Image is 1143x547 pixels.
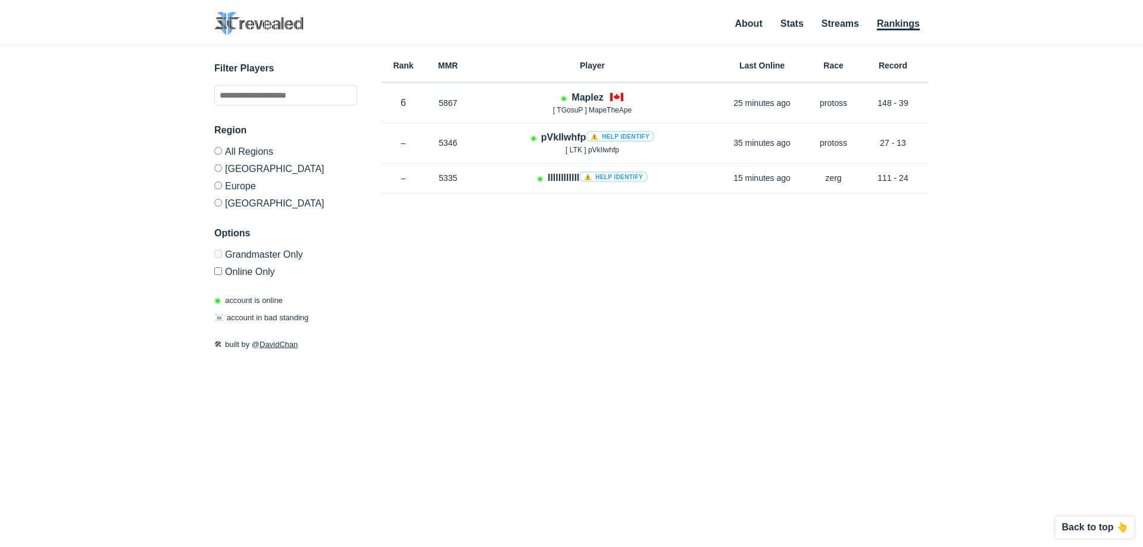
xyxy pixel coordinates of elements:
p: 111 - 24 [857,172,929,184]
h6: Player [470,61,714,70]
p: 25 minutes ago [714,97,810,109]
input: [GEOGRAPHIC_DATA] [214,164,222,172]
h3: Region [214,123,357,137]
a: Rankings [877,18,920,30]
h4: llllllllllll [548,171,648,185]
span: [ TGosuP ] MapeTheApe [553,106,632,114]
p: 6 [381,96,426,110]
p: Back to top 👆 [1061,523,1128,532]
h3: Filter Players [214,61,357,76]
p: 5346 [426,137,470,149]
a: ⚠️ Help identify [579,171,648,182]
p: protoss [810,97,857,109]
input: Grandmaster Only [214,250,222,258]
span: Account is laddering [537,174,543,183]
label: [GEOGRAPHIC_DATA] [214,160,357,177]
input: All Regions [214,147,222,155]
p: 5867 [426,97,470,109]
h6: Race [810,61,857,70]
input: Online Only [214,267,222,275]
label: Only show accounts currently laddering [214,262,357,277]
p: 35 minutes ago [714,137,810,149]
a: DavidChan [260,340,298,349]
h6: Last Online [714,61,810,70]
p: built by @ [214,339,357,351]
a: ⚠️ Help identify [586,131,654,142]
span: 🛠 [214,340,222,349]
a: About [735,18,763,29]
p: – [381,172,426,184]
span: Account is laddering [561,94,567,102]
h6: Rank [381,61,426,70]
a: Stats [780,18,804,29]
label: Only Show accounts currently in Grandmaster [214,250,357,262]
p: 27 - 13 [857,137,929,149]
label: Europe [214,177,357,194]
p: 148 - 39 [857,97,929,109]
h4: Maplez [571,90,603,104]
span: [ LTK ] pVkIlwhfp [566,146,619,154]
a: Streams [822,18,859,29]
h6: Record [857,61,929,70]
p: account is online [214,295,283,307]
img: SC2 Revealed [214,12,304,35]
label: [GEOGRAPHIC_DATA] [214,194,357,208]
p: protoss [810,137,857,149]
input: Europe [214,182,222,189]
p: 15 minutes ago [714,172,810,184]
p: zerg [810,172,857,184]
p: – [381,137,426,149]
p: 5335 [426,172,470,184]
label: All Regions [214,147,357,160]
span: ◉ [214,296,221,305]
h6: MMR [426,61,470,70]
span: ☠️ [214,313,224,322]
h4: pVkIlwhfp [541,130,654,144]
input: [GEOGRAPHIC_DATA] [214,199,222,207]
span: Account is laddering [530,134,536,142]
h3: Options [214,226,357,240]
p: account in bad standing [214,312,308,324]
